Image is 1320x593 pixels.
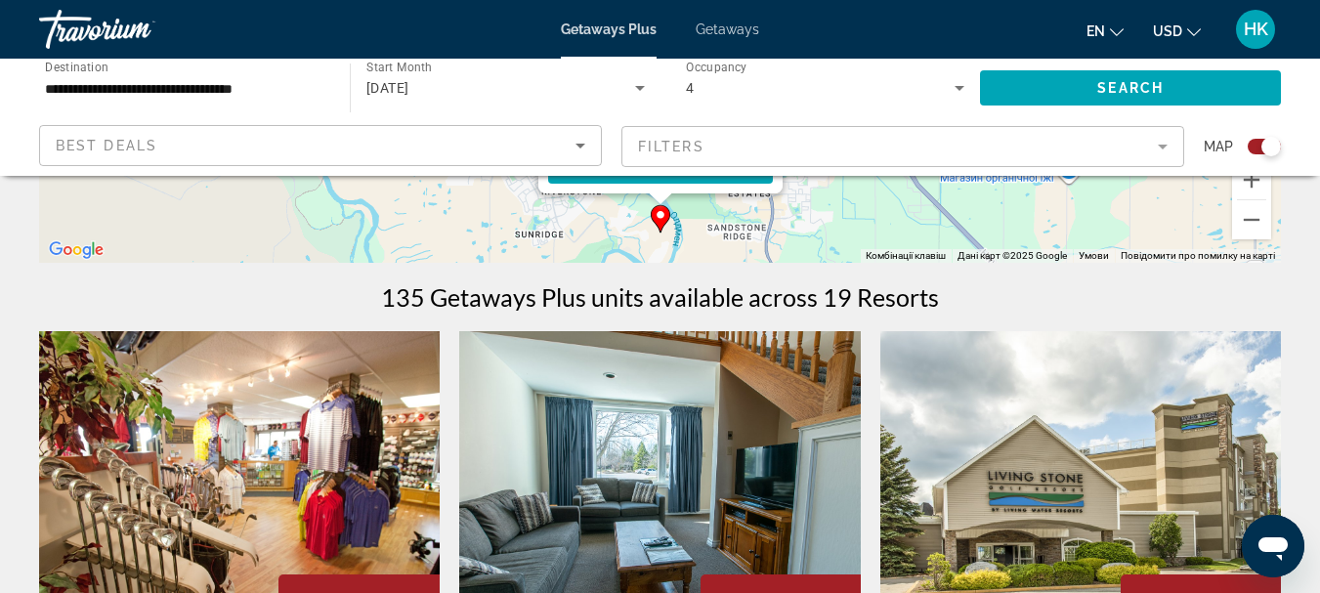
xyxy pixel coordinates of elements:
[548,148,773,184] button: View Resort
[561,21,657,37] a: Getaways Plus
[1230,9,1281,50] button: User Menu
[366,61,432,74] span: Start Month
[866,249,946,263] button: Комбінації клавіш
[1153,17,1201,45] button: Change currency
[44,237,108,263] img: Google
[39,4,234,55] a: Travorium
[1079,250,1109,261] a: Умови (відкривається в новій вкладці)
[1121,250,1275,261] a: Повідомити про помилку на карті
[1097,80,1164,96] span: Search
[1153,23,1182,39] span: USD
[958,250,1067,261] span: Дані карт ©2025 Google
[1242,515,1304,577] iframe: Кнопка для запуску вікна повідомлень
[44,237,108,263] a: Відкрити цю область на Картах Google (відкриється нове вікно)
[1232,160,1271,199] button: Збільшити
[696,21,759,37] a: Getaways
[45,60,108,73] span: Destination
[1086,17,1124,45] button: Change language
[1086,23,1105,39] span: en
[56,138,157,153] span: Best Deals
[621,125,1184,168] button: Filter
[366,80,409,96] span: [DATE]
[1244,20,1268,39] span: HK
[686,80,694,96] span: 4
[1204,133,1233,160] span: Map
[980,70,1281,106] button: Search
[381,282,939,312] h1: 135 Getaways Plus units available across 19 Resorts
[686,61,747,74] span: Occupancy
[56,134,585,157] mat-select: Sort by
[1232,200,1271,239] button: Зменшити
